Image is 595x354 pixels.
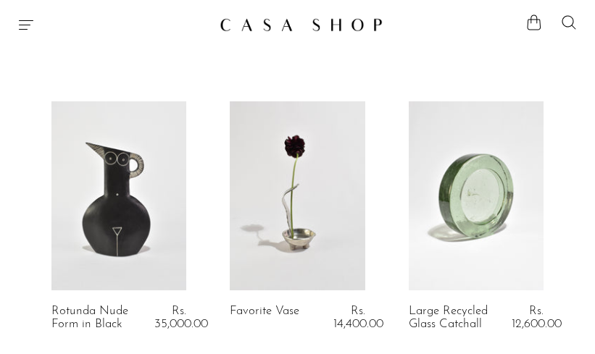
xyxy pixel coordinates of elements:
a: Large Recycled Glass Catchall [409,305,494,332]
span: Rs. 12,600.00 [512,305,562,330]
span: Rs. 35,000.00 [154,305,208,330]
a: Rotunda Nude Form in Black [51,305,137,332]
a: Favorite Vase [230,305,299,332]
span: Rs. 14,400.00 [333,305,383,330]
button: Menu [17,16,35,33]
